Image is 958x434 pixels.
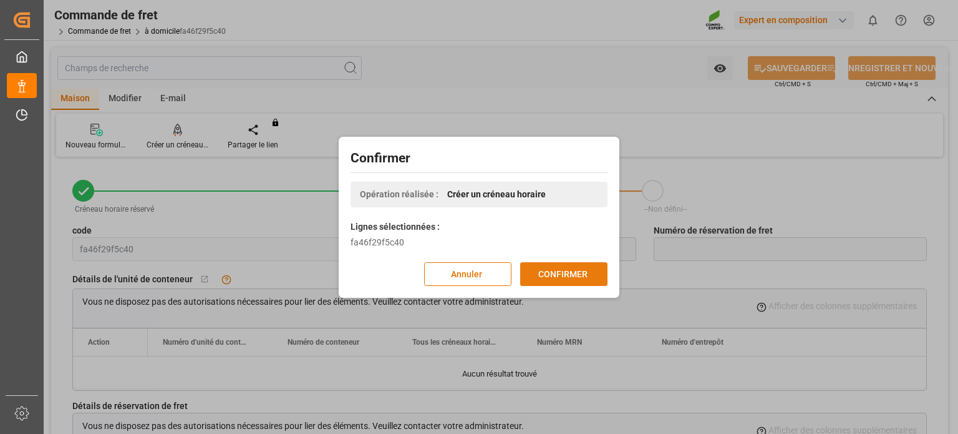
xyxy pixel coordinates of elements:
button: Annuler [424,262,511,286]
font: Annuler [451,269,482,279]
button: CONFIRMER [520,262,607,286]
font: fa46f29f5c40 [351,237,404,247]
font: Opération réalisée : [360,189,438,199]
font: Lignes sélectionnées : [351,222,440,232]
font: Confirmer [351,150,410,165]
font: Créer un créneau horaire [447,189,546,199]
font: CONFIRMER [538,269,588,279]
